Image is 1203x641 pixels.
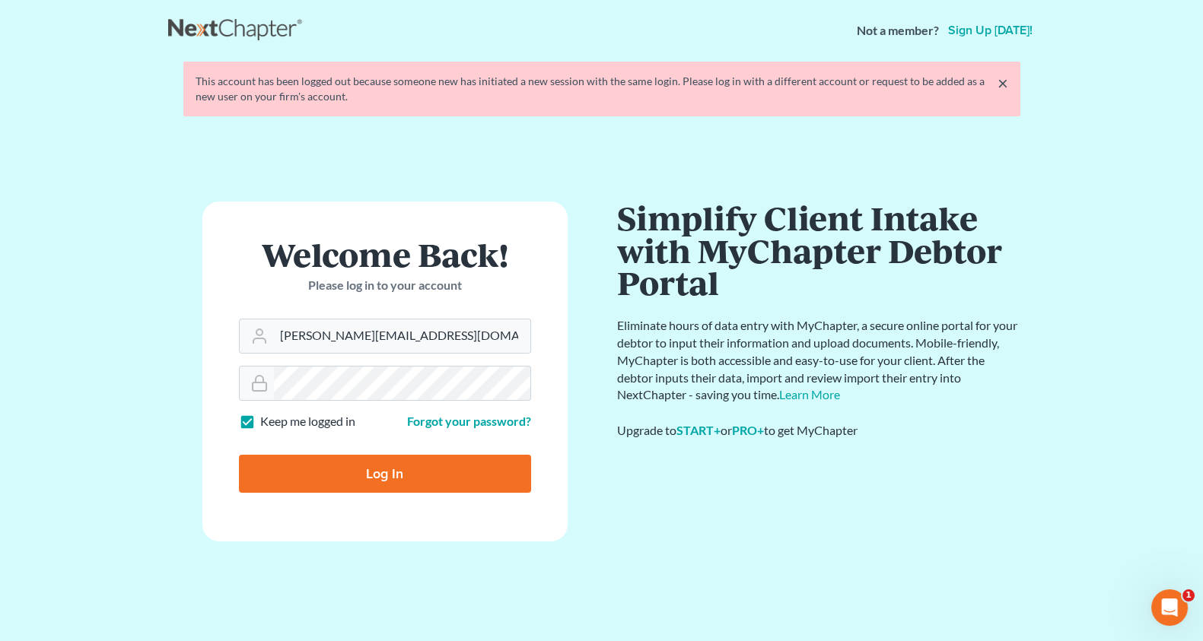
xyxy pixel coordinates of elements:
a: Sign up [DATE]! [945,24,1036,36]
a: Learn More [779,387,840,401]
iframe: Intercom live chat [1151,589,1188,626]
strong: Not a member? [857,22,939,40]
p: Please log in to your account [239,277,531,294]
p: Eliminate hours of data entry with MyChapter, a secure online portal for your debtor to input the... [617,317,1020,404]
div: Upgrade to or to get MyChapter [617,422,1020,439]
input: Email Address [274,319,530,353]
div: This account has been logged out because someone new has initiated a new session with the same lo... [196,74,1008,104]
input: Log In [239,455,531,493]
h1: Welcome Back! [239,238,531,271]
a: × [998,74,1008,92]
label: Keep me logged in [260,413,355,430]
a: Forgot your password? [407,414,531,428]
a: PRO+ [732,423,764,437]
h1: Simplify Client Intake with MyChapter Debtor Portal [617,202,1020,299]
a: START+ [676,423,721,437]
span: 1 [1182,589,1195,601]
